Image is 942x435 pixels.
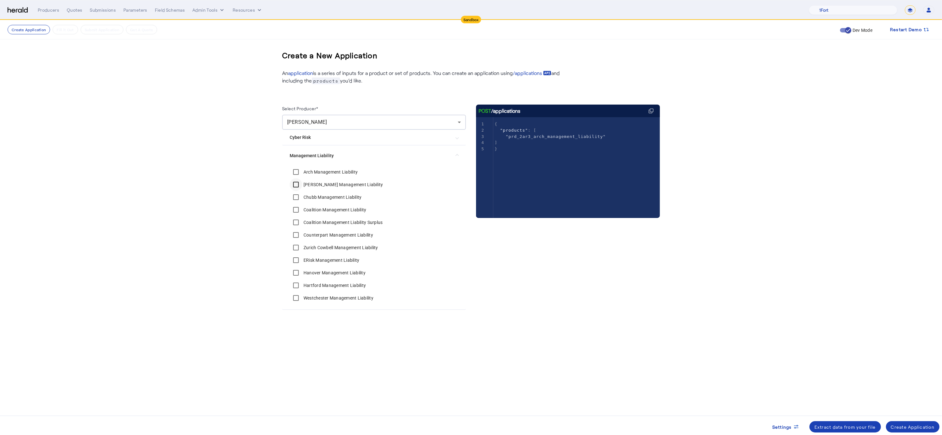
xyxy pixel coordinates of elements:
[53,25,78,34] button: Fill it Out
[886,421,940,432] button: Create Application
[302,207,366,213] label: Coalition Management Liability
[282,69,565,84] p: An is a series of inputs for a product or set of products. You can create an application using an...
[288,70,313,76] a: application
[155,7,185,13] div: Field Schemas
[302,270,366,276] label: Hanover Management Liability
[302,282,366,289] label: Hartford Management Liability
[506,134,606,139] span: "prd_2ar3_arch_management_liability"
[302,257,360,263] label: ERisk Management Liability
[8,7,28,13] img: Herald Logo
[282,45,377,66] h3: Create a New Application
[90,7,116,13] div: Submissions
[476,121,485,127] div: 1
[851,27,872,33] label: Dev Mode
[513,69,551,77] a: /applications
[479,107,520,115] div: /applications
[287,119,327,125] span: [PERSON_NAME]
[290,134,451,141] mat-panel-title: Cyber Risk
[81,25,123,34] button: Submit Application
[302,232,373,238] label: Counterpart Management Liability
[500,128,528,133] span: "products"
[290,152,451,159] mat-panel-title: Management Liability
[495,140,497,145] span: ]
[67,7,82,13] div: Quotes
[302,244,378,251] label: Zurich Cowbell Management Liability
[479,107,491,115] span: POST
[495,128,536,133] span: : [
[476,134,485,140] div: 3
[476,105,660,205] herald-code-block: /applications
[476,127,485,134] div: 2
[126,25,157,34] button: Get A Quote
[809,421,881,432] button: Extract data from your file
[885,24,934,35] button: Restart Demo
[302,295,373,301] label: Westchester Management Liability
[772,424,792,430] span: Settings
[8,25,50,34] button: Create Application
[302,169,358,175] label: Arch Management Liability
[312,77,340,84] span: products
[495,146,497,151] span: }
[302,219,383,226] label: Coalition Management Liability Surplus
[476,140,485,146] div: 4
[814,424,876,430] div: Extract data from your file
[282,106,318,111] label: Select Producer*
[282,130,466,145] mat-expansion-panel-header: Cyber Risk
[282,166,466,309] div: Management Liability
[495,122,497,126] span: {
[891,424,935,430] div: Create Application
[282,146,466,166] mat-expansion-panel-header: Management Liability
[461,16,481,23] div: Sandbox
[302,181,383,188] label: [PERSON_NAME] Management Liability
[192,7,225,13] button: internal dropdown menu
[38,7,59,13] div: Producers
[767,421,804,432] button: Settings
[476,146,485,152] div: 5
[233,7,263,13] button: Resources dropdown menu
[890,26,922,33] span: Restart Demo
[302,194,362,200] label: Chubb Management Liability
[123,7,147,13] div: Parameters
